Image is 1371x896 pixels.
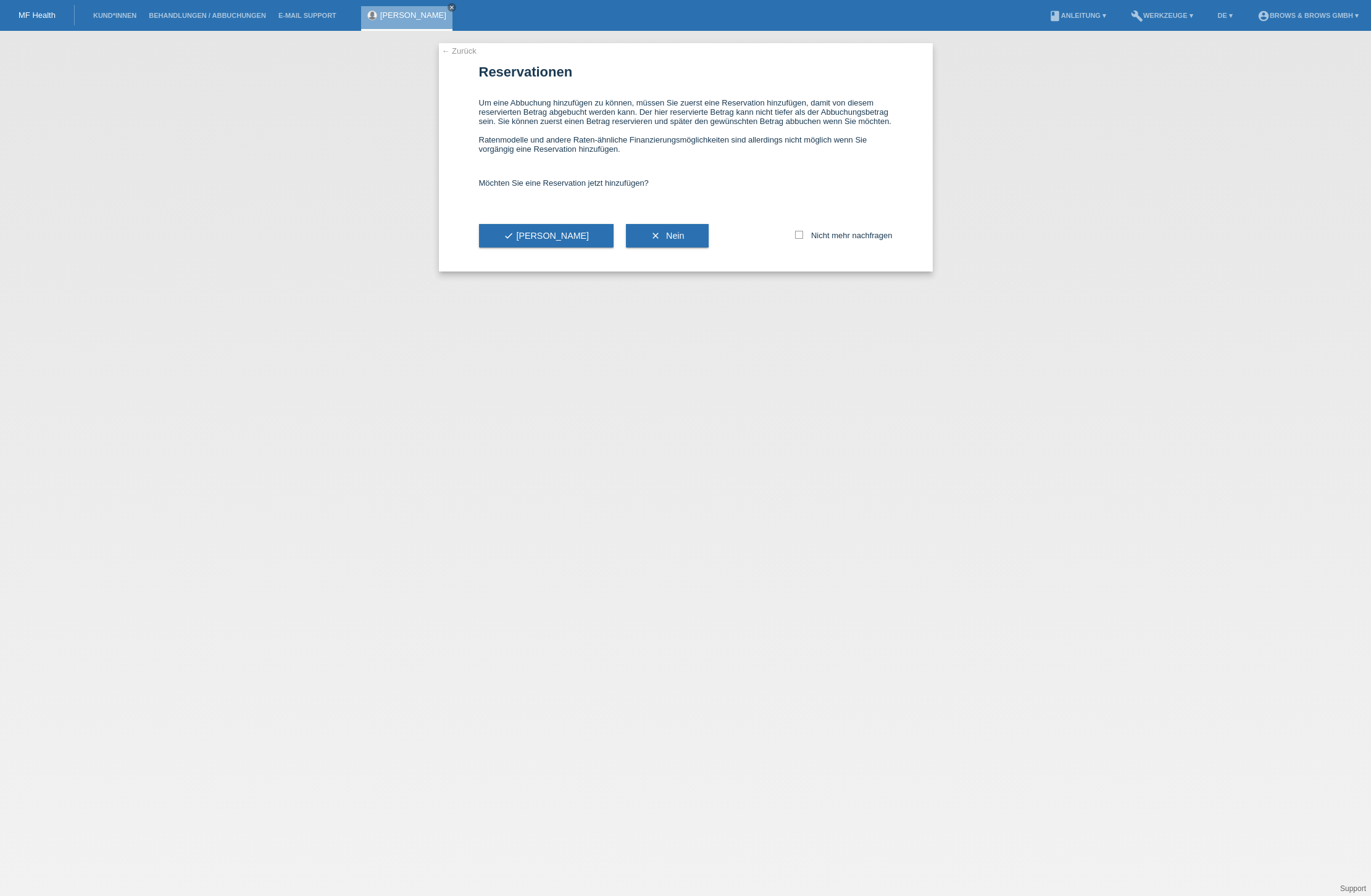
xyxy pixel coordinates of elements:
[1257,10,1270,22] i: account_circle
[651,231,660,241] i: clear
[1125,12,1199,19] a: buildWerkzeuge ▾
[19,10,56,20] a: MF Health
[1340,884,1366,893] a: Support
[479,64,893,80] h1: Reservationen
[87,12,143,19] a: Kund*innen
[272,12,343,19] a: E-Mail Support
[449,4,455,10] i: close
[626,224,709,247] button: clear Nein
[380,10,446,20] a: [PERSON_NAME]
[795,231,893,240] label: Nicht mehr nachfragen
[1049,10,1061,22] i: book
[448,3,456,12] a: close
[1131,10,1143,22] i: build
[1212,12,1239,19] a: DE ▾
[1043,12,1112,19] a: bookAnleitung ▾
[143,12,272,19] a: Behandlungen / Abbuchungen
[1251,12,1365,19] a: account_circleBrows & Brows GmbH ▾
[504,231,590,241] span: [PERSON_NAME]
[442,46,477,56] a: ← Zurück
[666,231,684,241] span: Nein
[479,166,893,200] div: Möchten Sie eine Reservation jetzt hinzufügen?
[479,224,614,247] button: check[PERSON_NAME]
[479,86,893,166] div: Um eine Abbuchung hinzufügen zu können, müssen Sie zuerst eine Reservation hinzufügen, damit von ...
[504,231,514,241] i: check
